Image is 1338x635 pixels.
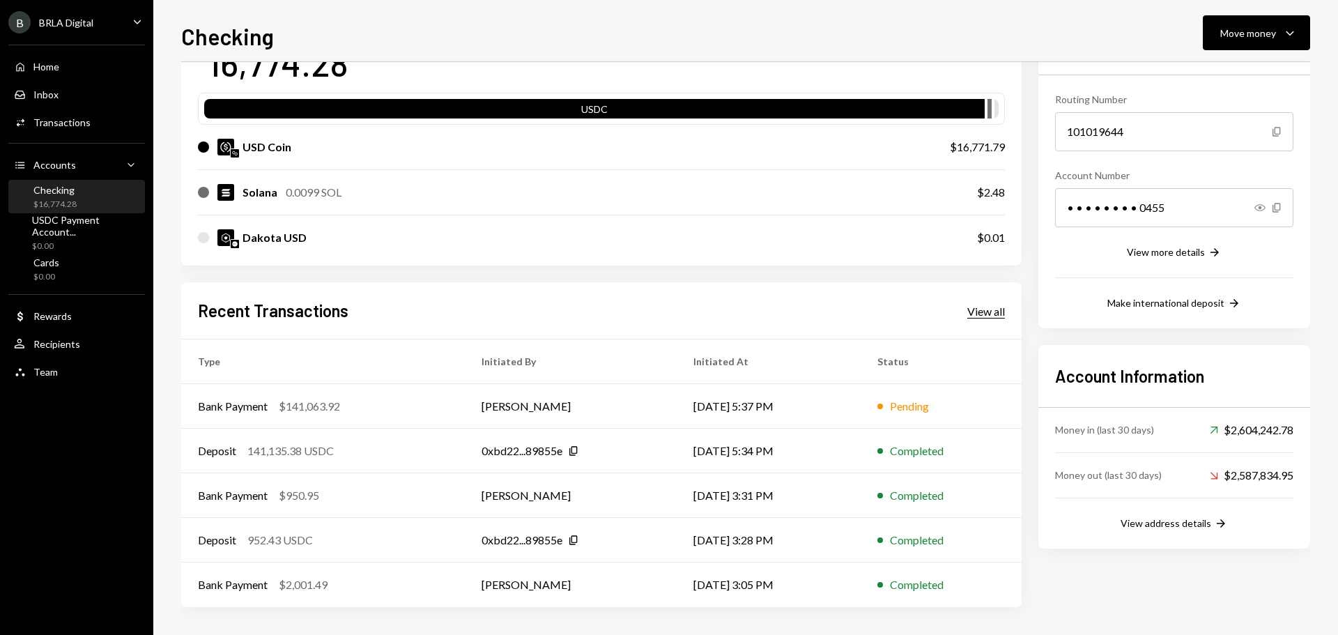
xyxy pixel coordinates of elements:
[1055,92,1293,107] div: Routing Number
[247,532,313,549] div: 952.43 USDC
[33,366,58,378] div: Team
[247,443,334,459] div: 141,135.38 USDC
[1121,517,1211,529] div: View address details
[39,17,93,29] div: BRLA Digital
[279,398,340,415] div: $141,063.92
[279,576,328,593] div: $2,001.49
[1210,467,1293,484] div: $2,587,834.95
[977,229,1005,246] div: $0.01
[8,109,145,135] a: Transactions
[890,398,929,415] div: Pending
[33,199,77,211] div: $16,774.28
[33,257,59,268] div: Cards
[217,184,234,201] img: SOL
[465,384,677,429] td: [PERSON_NAME]
[217,229,234,246] img: DKUSD
[465,473,677,518] td: [PERSON_NAME]
[967,305,1005,319] div: View all
[465,563,677,607] td: [PERSON_NAME]
[1127,246,1205,258] div: View more details
[279,487,319,504] div: $950.95
[977,184,1005,201] div: $2.48
[950,139,1005,155] div: $16,771.79
[677,563,861,607] td: [DATE] 3:05 PM
[8,216,145,250] a: USDC Payment Account...$0.00
[1107,297,1224,309] div: Make international deposit
[8,82,145,107] a: Inbox
[677,339,861,384] th: Initiated At
[465,339,677,384] th: Initiated By
[8,303,145,328] a: Rewards
[208,41,348,85] div: 16,774.28
[181,22,274,50] h1: Checking
[243,229,307,246] div: Dakota USD
[33,61,59,72] div: Home
[33,310,72,322] div: Rewards
[198,443,236,459] div: Deposit
[32,240,139,252] div: $0.00
[33,89,59,100] div: Inbox
[33,159,76,171] div: Accounts
[231,240,239,248] img: base-mainnet
[8,152,145,177] a: Accounts
[861,339,1022,384] th: Status
[1220,26,1276,40] div: Move money
[1210,422,1293,438] div: $2,604,242.78
[198,487,268,504] div: Bank Payment
[204,102,985,121] div: USDC
[482,532,562,549] div: 0xbd22...89855e
[1127,245,1222,261] button: View more details
[482,443,562,459] div: 0xbd22...89855e
[181,339,465,384] th: Type
[198,398,268,415] div: Bank Payment
[677,429,861,473] td: [DATE] 5:34 PM
[198,299,348,322] h2: Recent Transactions
[1107,296,1241,312] button: Make international deposit
[8,359,145,384] a: Team
[231,149,239,158] img: polygon-mainnet
[8,11,31,33] div: B
[1055,112,1293,151] div: 101019644
[1203,15,1310,50] button: Move money
[33,184,77,196] div: Checking
[1055,468,1162,482] div: Money out (last 30 days)
[33,271,59,283] div: $0.00
[8,54,145,79] a: Home
[32,214,139,238] div: USDC Payment Account...
[1121,517,1228,532] button: View address details
[1055,188,1293,227] div: • • • • • • • • 0455
[8,331,145,356] a: Recipients
[198,532,236,549] div: Deposit
[8,180,145,213] a: Checking$16,774.28
[33,338,80,350] div: Recipients
[677,384,861,429] td: [DATE] 5:37 PM
[890,443,944,459] div: Completed
[198,576,268,593] div: Bank Payment
[8,252,145,286] a: Cards$0.00
[890,576,944,593] div: Completed
[217,139,234,155] img: USDC
[967,303,1005,319] a: View all
[1055,168,1293,183] div: Account Number
[1055,422,1154,437] div: Money in (last 30 days)
[243,184,277,201] div: Solana
[677,473,861,518] td: [DATE] 3:31 PM
[286,184,341,201] div: 0.0099 SOL
[1055,365,1293,388] h2: Account Information
[243,139,291,155] div: USD Coin
[890,532,944,549] div: Completed
[890,487,944,504] div: Completed
[33,116,91,128] div: Transactions
[677,518,861,563] td: [DATE] 3:28 PM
